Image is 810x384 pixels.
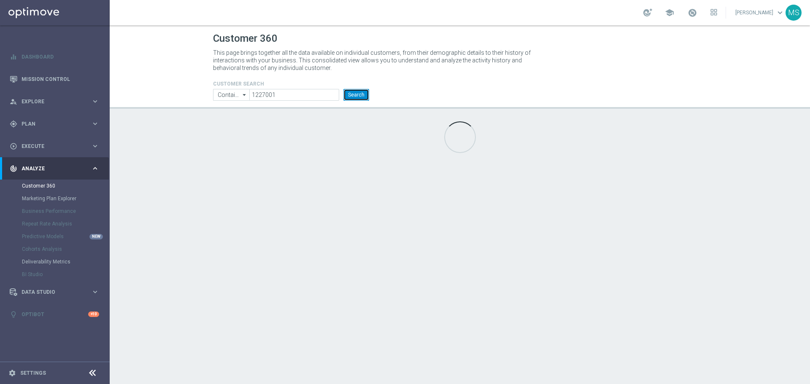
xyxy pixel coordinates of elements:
[22,121,91,126] span: Plan
[9,98,100,105] button: person_search Explore keyboard_arrow_right
[10,165,91,172] div: Analyze
[22,99,91,104] span: Explore
[10,68,99,90] div: Mission Control
[22,290,91,295] span: Data Studio
[213,32,707,45] h1: Customer 360
[89,234,103,239] div: NEW
[91,164,99,172] i: keyboard_arrow_right
[10,120,91,128] div: Plan
[22,303,88,325] a: Optibot
[240,89,249,100] i: arrow_drop_down
[10,142,91,150] div: Execute
[91,288,99,296] i: keyboard_arrow_right
[22,180,109,192] div: Customer 360
[775,8,785,17] span: keyboard_arrow_down
[88,311,99,317] div: +10
[734,6,786,19] a: [PERSON_NAME]keyboard_arrow_down
[10,288,91,296] div: Data Studio
[10,165,17,172] i: track_changes
[22,268,109,281] div: BI Studio
[22,192,109,205] div: Marketing Plan Explorer
[10,311,17,318] i: lightbulb
[9,311,100,318] button: lightbulb Optibot +10
[10,46,99,68] div: Dashboard
[665,8,674,17] span: school
[22,195,88,202] a: Marketing Plan Explorer
[22,144,91,149] span: Execute
[22,68,99,90] a: Mission Control
[22,230,109,243] div: Predictive Models
[91,142,99,150] i: keyboard_arrow_right
[9,289,100,295] button: Data Studio keyboard_arrow_right
[213,49,538,72] p: This page brings together all the data available on individual customers, from their demographic ...
[786,5,802,21] div: MS
[22,243,109,255] div: Cohorts Analysis
[10,120,17,128] i: gps_fixed
[22,258,88,265] a: Deliverability Metrics
[10,98,17,105] i: person_search
[9,143,100,150] button: play_circle_outline Execute keyboard_arrow_right
[10,142,17,150] i: play_circle_outline
[9,165,100,172] button: track_changes Analyze keyboard_arrow_right
[22,166,91,171] span: Analyze
[213,89,249,101] input: Contains
[91,120,99,128] i: keyboard_arrow_right
[20,371,46,376] a: Settings
[10,98,91,105] div: Explore
[22,205,109,218] div: Business Performance
[8,369,16,377] i: settings
[22,46,99,68] a: Dashboard
[22,218,109,230] div: Repeat Rate Analysis
[9,54,100,60] button: equalizer Dashboard
[22,183,88,189] a: Customer 360
[343,89,369,101] button: Search
[10,303,99,325] div: Optibot
[249,89,339,101] input: Enter CID, Email, name or phone
[213,81,369,87] h4: CUSTOMER SEARCH
[9,121,100,127] button: gps_fixed Plan keyboard_arrow_right
[22,255,109,268] div: Deliverability Metrics
[9,76,100,83] button: Mission Control
[91,97,99,105] i: keyboard_arrow_right
[10,53,17,61] i: equalizer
